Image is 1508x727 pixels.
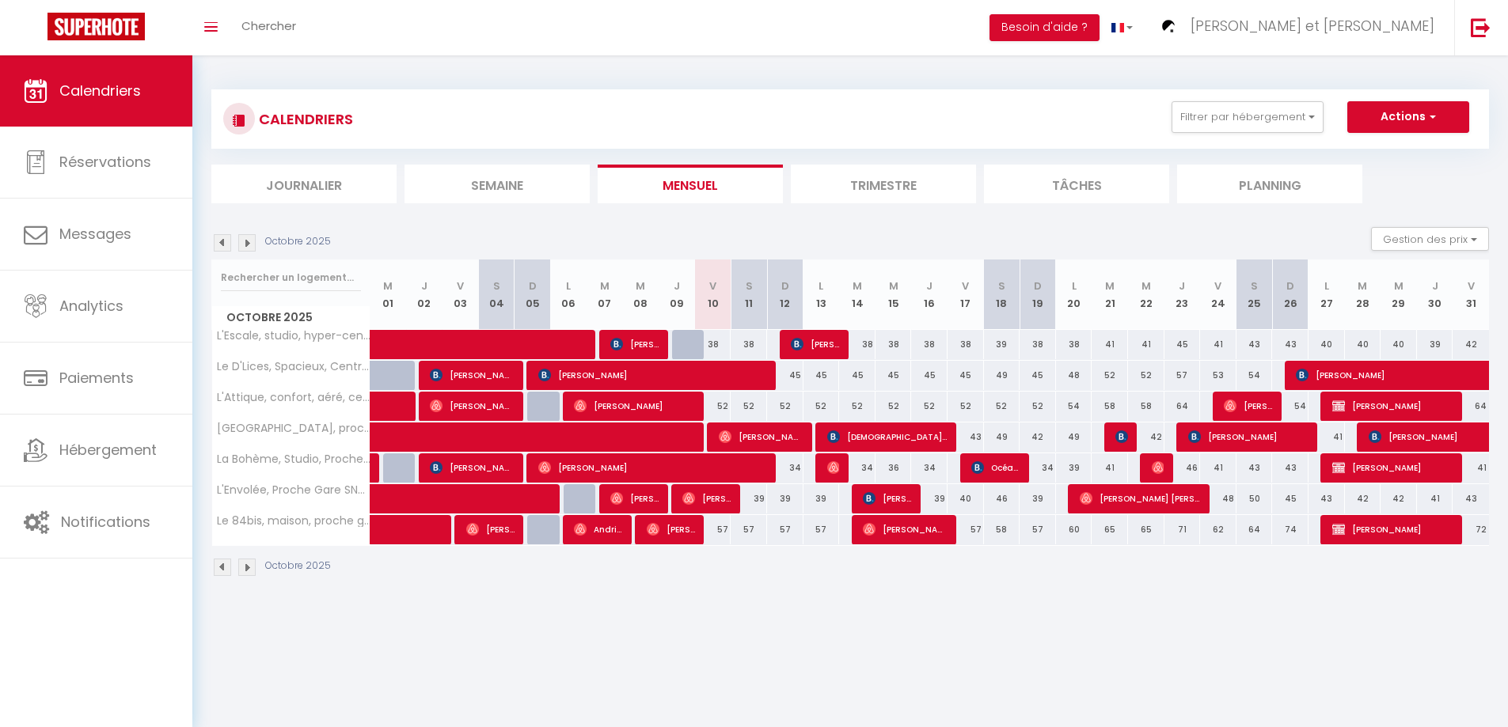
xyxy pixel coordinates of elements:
[911,392,948,421] div: 52
[1200,453,1236,483] div: 41
[1309,422,1345,452] div: 41
[1164,453,1201,483] div: 46
[215,392,373,403] span: L'Attique, confort, aéré, centre-ville, Netflix
[623,259,659,330] th: 08
[1128,330,1164,359] div: 41
[1164,330,1201,359] div: 45
[1371,227,1489,251] button: Gestion des prix
[962,278,969,293] abbr: V
[911,453,948,483] div: 34
[984,422,1020,452] div: 49
[1191,16,1434,36] span: [PERSON_NAME] et [PERSON_NAME]
[695,259,731,330] th: 10
[926,278,933,293] abbr: J
[1177,165,1362,203] li: Planning
[1345,330,1381,359] div: 40
[731,515,767,544] div: 57
[1236,361,1273,390] div: 54
[1056,259,1092,330] th: 20
[876,392,912,421] div: 52
[1020,330,1056,359] div: 38
[984,515,1020,544] div: 58
[839,392,876,421] div: 52
[1092,330,1128,359] div: 41
[839,453,876,483] div: 34
[746,278,753,293] abbr: S
[1164,259,1201,330] th: 23
[889,278,898,293] abbr: M
[59,296,123,316] span: Analytics
[370,259,407,330] th: 01
[574,391,695,421] span: [PERSON_NAME]
[1128,422,1164,452] div: 42
[767,484,803,513] div: 39
[767,259,803,330] th: 12
[255,101,353,137] h3: CALENDRIERS
[876,259,912,330] th: 15
[803,515,840,544] div: 57
[803,361,840,390] div: 45
[587,259,623,330] th: 07
[984,392,1020,421] div: 52
[1272,259,1309,330] th: 26
[984,361,1020,390] div: 49
[1128,259,1164,330] th: 22
[1236,515,1273,544] div: 64
[1272,392,1309,421] div: 54
[1224,391,1272,421] span: [PERSON_NAME] [PERSON_NAME]
[1453,453,1489,483] div: 41
[876,330,912,359] div: 38
[1092,515,1128,544] div: 65
[1272,330,1309,359] div: 43
[1324,278,1329,293] abbr: L
[803,392,840,421] div: 52
[695,392,731,421] div: 52
[791,329,839,359] span: [PERSON_NAME]
[1432,278,1438,293] abbr: J
[1347,101,1469,133] button: Actions
[59,368,134,388] span: Paiements
[1236,330,1273,359] div: 43
[1272,484,1309,513] div: 45
[803,259,840,330] th: 13
[421,278,427,293] abbr: J
[1092,453,1128,483] div: 41
[211,165,397,203] li: Journalier
[767,515,803,544] div: 57
[529,278,537,293] abbr: D
[948,422,984,452] div: 43
[1020,422,1056,452] div: 42
[1128,392,1164,421] div: 58
[984,484,1020,513] div: 46
[1471,17,1491,37] img: logout
[839,361,876,390] div: 45
[1358,278,1367,293] abbr: M
[731,484,767,513] div: 39
[1453,330,1489,359] div: 42
[731,330,767,359] div: 38
[1200,515,1236,544] div: 62
[731,392,767,421] div: 52
[1417,259,1453,330] th: 30
[59,152,151,172] span: Réservations
[1020,259,1056,330] th: 19
[1332,391,1453,421] span: [PERSON_NAME]
[1141,278,1151,293] abbr: M
[430,360,515,390] span: [PERSON_NAME]
[215,361,373,373] span: Le D'Lices, Spacieux, Centre-ville, Free parking
[948,361,984,390] div: 45
[695,330,731,359] div: 38
[839,259,876,330] th: 14
[1157,14,1180,38] img: ...
[1309,484,1345,513] div: 43
[1105,278,1115,293] abbr: M
[478,259,515,330] th: 04
[610,329,659,359] span: [PERSON_NAME]
[443,259,479,330] th: 03
[1251,278,1258,293] abbr: S
[1309,259,1345,330] th: 27
[406,259,443,330] th: 02
[659,259,695,330] th: 09
[221,263,361,292] input: Rechercher un logement...
[1115,422,1127,452] span: [PERSON_NAME]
